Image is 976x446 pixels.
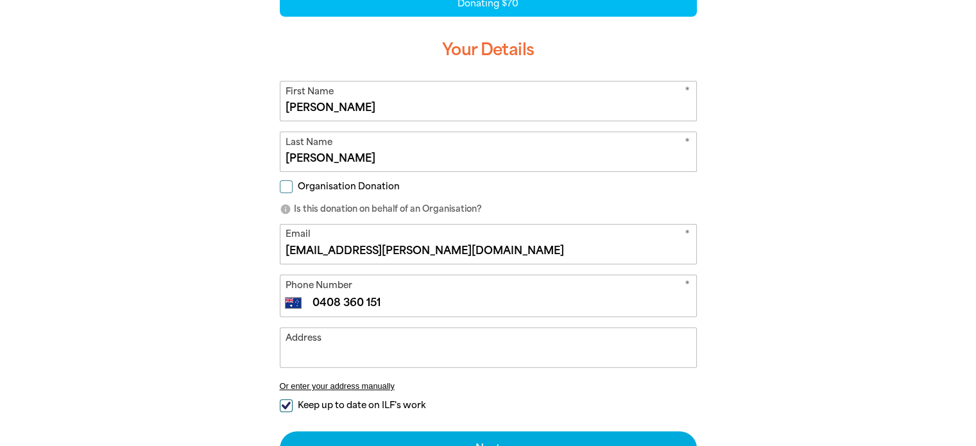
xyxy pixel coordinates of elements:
i: Required [685,279,690,295]
span: Keep up to date on ILF's work [298,399,425,411]
i: info [280,203,291,215]
button: Or enter your address manually [280,381,697,391]
h3: Your Details [280,30,697,71]
input: Keep up to date on ILF's work [280,399,293,412]
span: Organisation Donation [298,180,400,193]
p: Is this donation on behalf of an Organisation? [280,203,697,216]
input: Organisation Donation [280,180,293,193]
